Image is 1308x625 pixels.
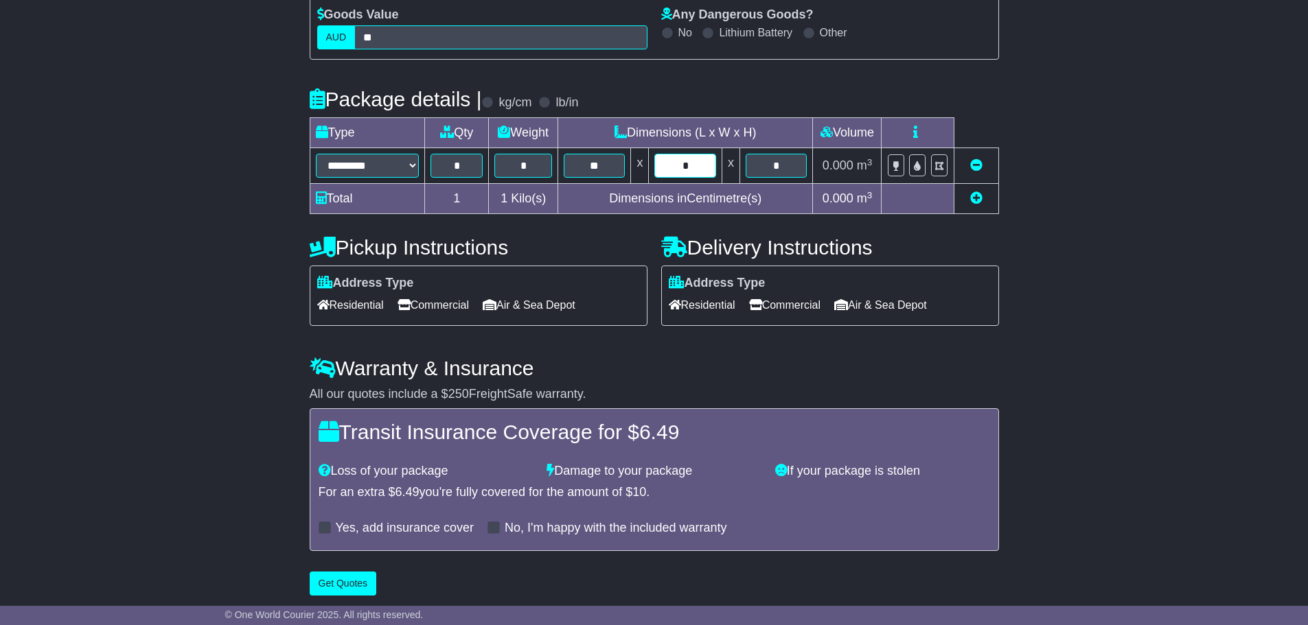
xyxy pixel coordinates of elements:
span: Air & Sea Depot [483,294,575,316]
td: Dimensions in Centimetre(s) [558,184,813,214]
span: 0.000 [823,158,853,172]
td: x [631,148,649,184]
h4: Pickup Instructions [310,236,647,259]
label: Address Type [317,276,414,291]
button: Get Quotes [310,571,377,595]
td: Total [310,184,425,214]
td: 1 [425,184,489,214]
span: 6.49 [639,421,679,443]
h4: Warranty & Insurance [310,357,999,379]
div: For an extra $ you're fully covered for the amount of $ . [319,485,990,500]
a: Remove this item [970,158,983,172]
td: Type [310,118,425,148]
label: Lithium Battery [719,26,792,39]
span: m [857,191,873,205]
label: kg/cm [498,95,531,110]
span: 1 [501,191,507,205]
div: All our quotes include a $ FreightSafe warranty. [310,387,999,402]
label: AUD [317,25,356,49]
label: lb/in [555,95,578,110]
label: Other [820,26,847,39]
span: 0.000 [823,191,853,205]
td: Qty [425,118,489,148]
a: Add new item [970,191,983,205]
sup: 3 [867,190,873,200]
label: Address Type [669,276,766,291]
label: Goods Value [317,8,399,23]
span: Commercial [749,294,821,316]
h4: Package details | [310,88,482,110]
label: Yes, add insurance cover [336,521,474,536]
td: Dimensions (L x W x H) [558,118,813,148]
span: 6.49 [395,485,420,499]
td: Weight [489,118,558,148]
span: © One World Courier 2025. All rights reserved. [225,609,424,620]
sup: 3 [867,157,873,167]
h4: Transit Insurance Coverage for $ [319,421,990,443]
label: No, I'm happy with the included warranty [505,521,727,536]
span: 250 [448,387,469,401]
span: Commercial [398,294,469,316]
td: Kilo(s) [489,184,558,214]
span: Residential [669,294,735,316]
label: Any Dangerous Goods? [661,8,814,23]
div: If your package is stolen [768,464,997,479]
label: No [678,26,692,39]
div: Damage to your package [540,464,768,479]
h4: Delivery Instructions [661,236,999,259]
td: Volume [813,118,882,148]
span: Residential [317,294,384,316]
div: Loss of your package [312,464,540,479]
span: 10 [632,485,646,499]
span: Air & Sea Depot [834,294,927,316]
span: m [857,158,873,172]
td: x [722,148,739,184]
